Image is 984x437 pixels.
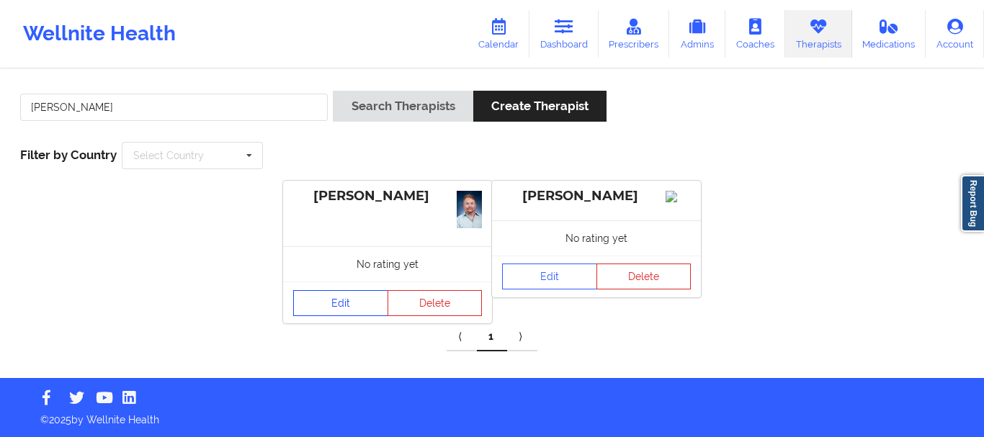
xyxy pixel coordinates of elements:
[666,191,691,202] img: Image%2Fplaceholer-image.png
[502,188,691,204] div: [PERSON_NAME]
[926,10,984,58] a: Account
[502,263,597,289] a: Edit
[492,220,701,256] div: No rating yet
[468,10,529,58] a: Calendar
[457,191,482,229] img: Office_Photo1_-_Copy.jpg
[293,290,388,316] a: Edit
[529,10,599,58] a: Dashboard
[473,91,607,122] button: Create Therapist
[283,246,492,281] div: No rating yet
[447,323,537,351] div: Pagination Navigation
[785,10,852,58] a: Therapists
[30,402,954,427] p: © 2025 by Wellnite Health
[447,323,477,351] a: Previous item
[852,10,926,58] a: Medications
[599,10,670,58] a: Prescribers
[20,148,117,162] span: Filter by Country
[596,263,692,289] button: Delete
[961,175,984,232] a: Report Bug
[388,290,483,316] button: Delete
[669,10,725,58] a: Admins
[293,188,482,204] div: [PERSON_NAME]
[133,150,204,161] div: Select Country
[333,91,473,122] button: Search Therapists
[20,94,328,121] input: Search Keywords
[477,323,507,351] a: 1
[725,10,785,58] a: Coaches
[507,323,537,351] a: Next item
